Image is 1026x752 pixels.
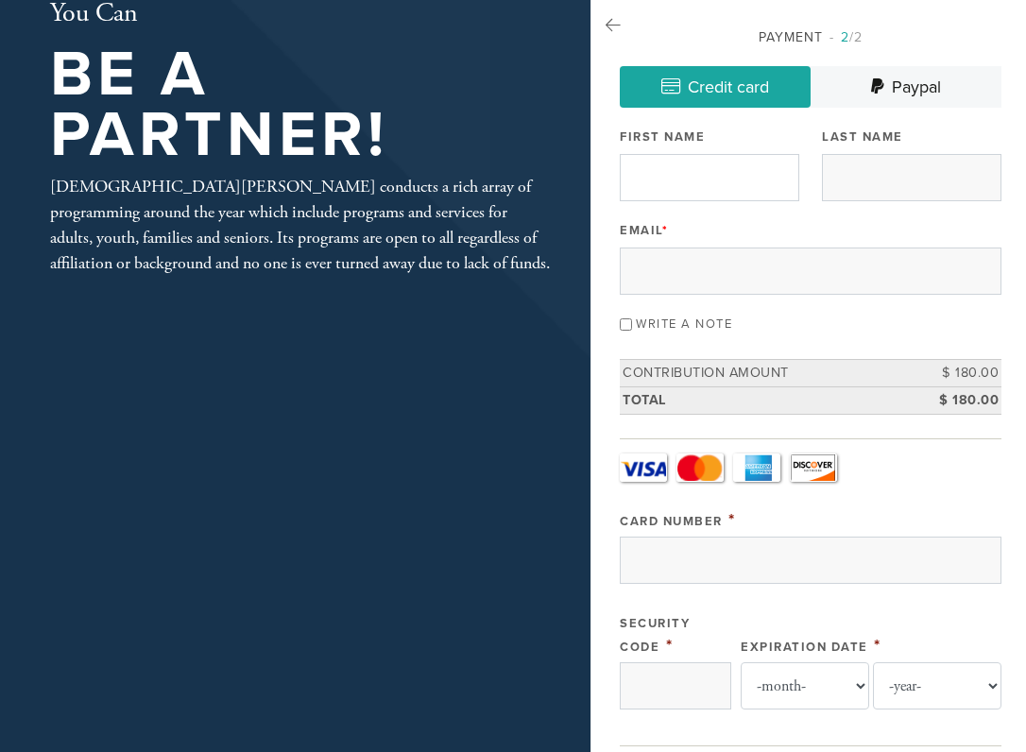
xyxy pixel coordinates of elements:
a: Paypal [811,66,1001,108]
td: $ 180.00 [916,386,1001,414]
label: First Name [620,128,705,145]
span: This field is required. [662,223,669,238]
label: Expiration Date [741,640,868,655]
a: Discover [790,453,837,482]
span: This field is required. [874,635,881,656]
label: Security Code [620,616,690,655]
span: This field is required. [728,509,736,530]
select: Expiration Date year [873,662,1001,709]
span: This field is required. [666,635,674,656]
label: Email [620,222,668,239]
a: Amex [733,453,780,482]
a: MasterCard [676,453,724,482]
td: $ 180.00 [916,360,1001,387]
div: [DEMOGRAPHIC_DATA][PERSON_NAME] conducts a rich array of programming around the year which includ... [50,174,551,276]
select: Expiration Date month [741,662,869,709]
td: Contribution Amount [620,360,916,387]
label: Card Number [620,514,723,529]
span: 2 [841,29,849,45]
span: /2 [829,29,863,45]
label: Last Name [822,128,903,145]
h1: Be A Partner! [50,44,551,166]
div: Payment [620,27,1001,47]
a: Visa [620,453,667,482]
a: Credit card [620,66,811,108]
td: Total [620,386,916,414]
label: Write a note [636,316,732,332]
